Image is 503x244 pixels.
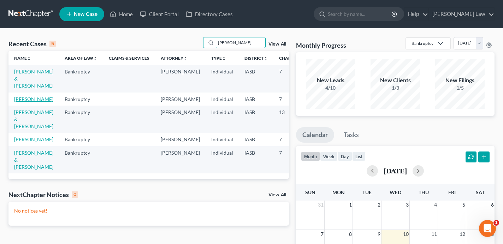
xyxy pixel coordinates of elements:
i: unfold_more [222,56,226,61]
a: View All [268,42,286,47]
a: Help [404,8,428,20]
a: Home [106,8,136,20]
button: month [301,151,320,161]
td: [PERSON_NAME] [155,65,206,92]
td: Individual [206,65,239,92]
span: 1 [493,220,499,226]
td: Bankruptcy [59,93,103,106]
i: unfold_more [183,56,188,61]
div: 1/3 [371,84,420,91]
span: Sun [305,189,315,195]
div: New Filings [435,76,485,84]
i: unfold_more [93,56,97,61]
span: Wed [390,189,401,195]
button: day [338,151,352,161]
div: 4/10 [306,84,355,91]
a: Client Portal [136,8,182,20]
span: 3 [405,201,409,209]
a: [PERSON_NAME] [14,136,53,142]
td: Bankruptcy [59,65,103,92]
span: Sat [476,189,485,195]
div: NextChapter Notices [8,190,78,199]
iframe: Intercom live chat [479,220,496,237]
td: IASB [239,106,273,133]
h2: [DATE] [384,167,407,174]
td: [PERSON_NAME] [155,146,206,173]
p: No notices yet! [14,207,283,214]
span: Fri [448,189,456,195]
td: Individual [206,106,239,133]
td: IASB [239,93,273,106]
button: list [352,151,366,161]
i: unfold_more [264,56,268,61]
div: New Clients [371,76,420,84]
span: 5 [462,201,466,209]
a: Attorneyunfold_more [161,55,188,61]
a: Calendar [296,127,334,143]
a: Chapterunfold_more [279,55,303,61]
span: New Case [74,12,97,17]
span: Tue [362,189,372,195]
span: 1 [348,201,353,209]
td: IASB [239,133,273,146]
td: IASB [239,65,273,92]
td: [PERSON_NAME] [155,106,206,133]
th: Claims & Services [103,51,155,65]
a: [PERSON_NAME] & [PERSON_NAME] [14,109,53,129]
span: 12 [459,230,466,238]
button: week [320,151,338,161]
span: 4 [433,201,438,209]
span: 2 [377,201,381,209]
span: 31 [317,201,324,209]
div: Bankruptcy [412,40,433,46]
a: [PERSON_NAME] & [PERSON_NAME] [14,150,53,170]
a: [PERSON_NAME] & [PERSON_NAME] [14,69,53,89]
div: New Leads [306,76,355,84]
td: Bankruptcy [59,106,103,133]
td: 7 [273,146,309,173]
td: Bankruptcy [59,146,103,173]
td: 7 [273,133,309,146]
td: IASB [239,146,273,173]
td: Individual [206,133,239,146]
a: Nameunfold_more [14,55,31,61]
a: [PERSON_NAME] Law [429,8,494,20]
a: Districtunfold_more [244,55,268,61]
input: Search by name... [216,37,265,48]
td: Individual [206,93,239,106]
td: Individual [206,146,239,173]
a: Tasks [337,127,365,143]
td: 7 [273,93,309,106]
i: unfold_more [27,56,31,61]
a: Typeunfold_more [211,55,226,61]
h3: Monthly Progress [296,41,346,49]
td: 7 [273,65,309,92]
span: Thu [419,189,429,195]
span: 11 [431,230,438,238]
span: 7 [320,230,324,238]
span: 8 [348,230,353,238]
div: 1/5 [435,84,485,91]
input: Search by name... [328,7,392,20]
a: [PERSON_NAME] [14,96,53,102]
a: View All [268,192,286,197]
a: Area of Lawunfold_more [65,55,97,61]
div: 0 [72,191,78,198]
span: 10 [402,230,409,238]
td: [PERSON_NAME] [155,93,206,106]
span: 6 [490,201,495,209]
a: Directory Cases [182,8,236,20]
td: [PERSON_NAME] [155,133,206,146]
div: 5 [49,41,56,47]
div: Recent Cases [8,40,56,48]
td: 13 [273,106,309,133]
span: 9 [377,230,381,238]
td: Bankruptcy [59,133,103,146]
span: Mon [332,189,345,195]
